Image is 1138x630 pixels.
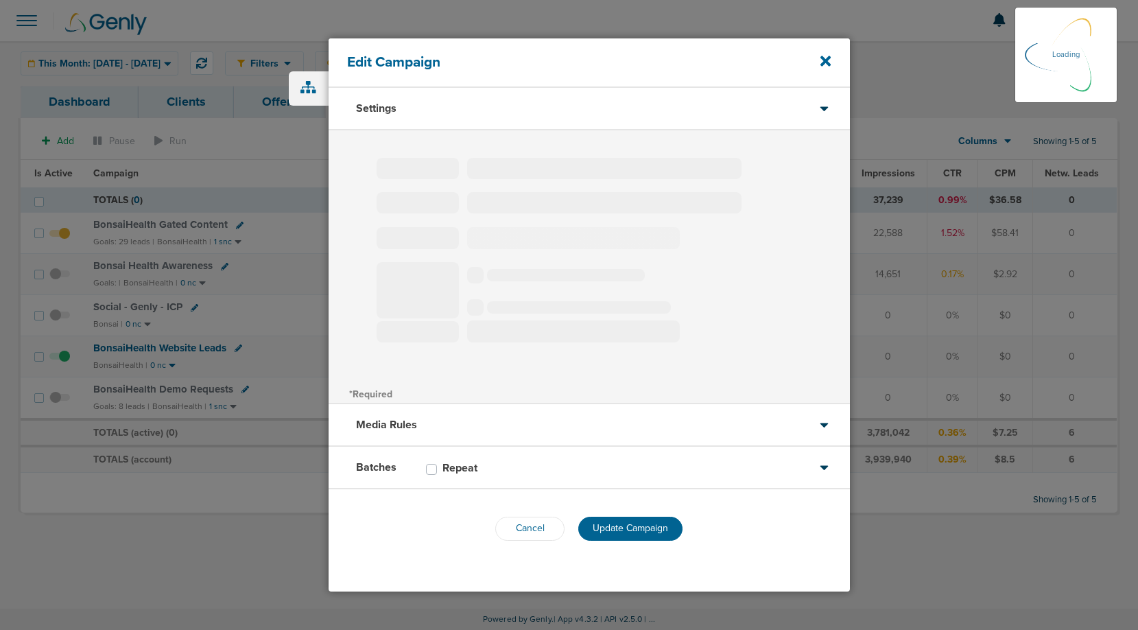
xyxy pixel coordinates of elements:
h3: Batches [356,460,396,474]
span: *Required [349,388,392,400]
h3: Media Rules [356,418,417,432]
h4: Edit Campaign [347,54,783,71]
span: Update Campaign [593,522,668,534]
p: Loading [1052,47,1080,63]
button: Update Campaign [578,517,683,541]
h3: Repeat [442,461,477,475]
button: Cancel [495,517,565,541]
h3: Settings [356,102,396,115]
